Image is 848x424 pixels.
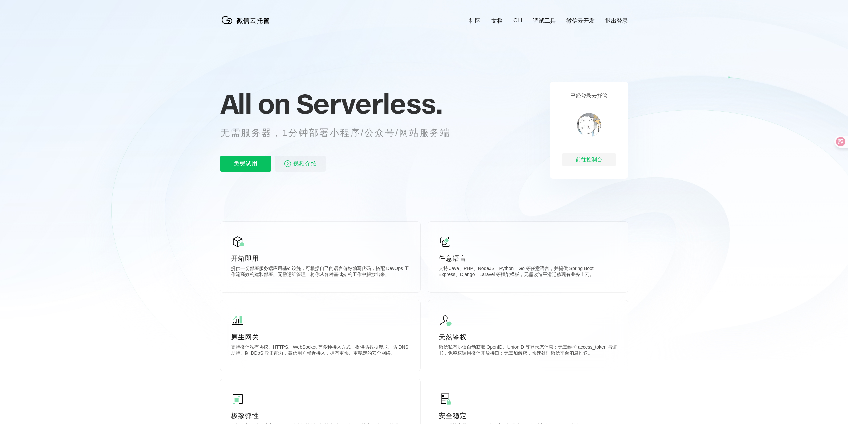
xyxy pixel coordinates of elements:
[570,93,608,100] p: 已经登录云托管
[220,126,463,140] p: 无需服务器，1分钟部署小程序/公众号/网站服务端
[562,153,616,166] div: 前往控制台
[284,160,292,168] img: video_play.svg
[231,332,410,342] p: 原生网关
[220,156,271,172] p: 免费试用
[220,87,290,120] span: All on
[439,254,617,263] p: 任意语言
[533,17,556,25] a: 调试工具
[439,344,617,358] p: 微信私有协议自动获取 OpenID、UnionID 等登录态信息；无需维护 access_token 与证书，免鉴权调用微信开放接口；无需加解密，快速处理微信平台消息推送。
[469,17,481,25] a: 社区
[491,17,503,25] a: 文档
[296,87,442,120] span: Serverless.
[231,411,410,420] p: 极致弹性
[220,13,274,27] img: 微信云托管
[439,332,617,342] p: 天然鉴权
[231,344,410,358] p: 支持微信私有协议、HTTPS、WebSocket 等多种接入方式，提供防数据爬取、防 DNS 劫持、防 DDoS 攻击能力，微信用户就近接入，拥有更快、更稳定的安全网络。
[566,17,595,25] a: 微信云开发
[513,17,522,24] a: CLI
[220,22,274,28] a: 微信云托管
[439,411,617,420] p: 安全稳定
[231,254,410,263] p: 开箱即用
[439,266,617,279] p: 支持 Java、PHP、NodeJS、Python、Go 等任意语言，并提供 Spring Boot、Express、Django、Laravel 等框架模板，无需改造平滑迁移现有业务上云。
[605,17,628,25] a: 退出登录
[231,266,410,279] p: 提供一切部署服务端应用基础设施，可根据自己的语言偏好编写代码，搭配 DevOps 工作流高效构建和部署。无需运维管理，将你从各种基础架构工作中解放出来。
[293,156,317,172] span: 视频介绍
